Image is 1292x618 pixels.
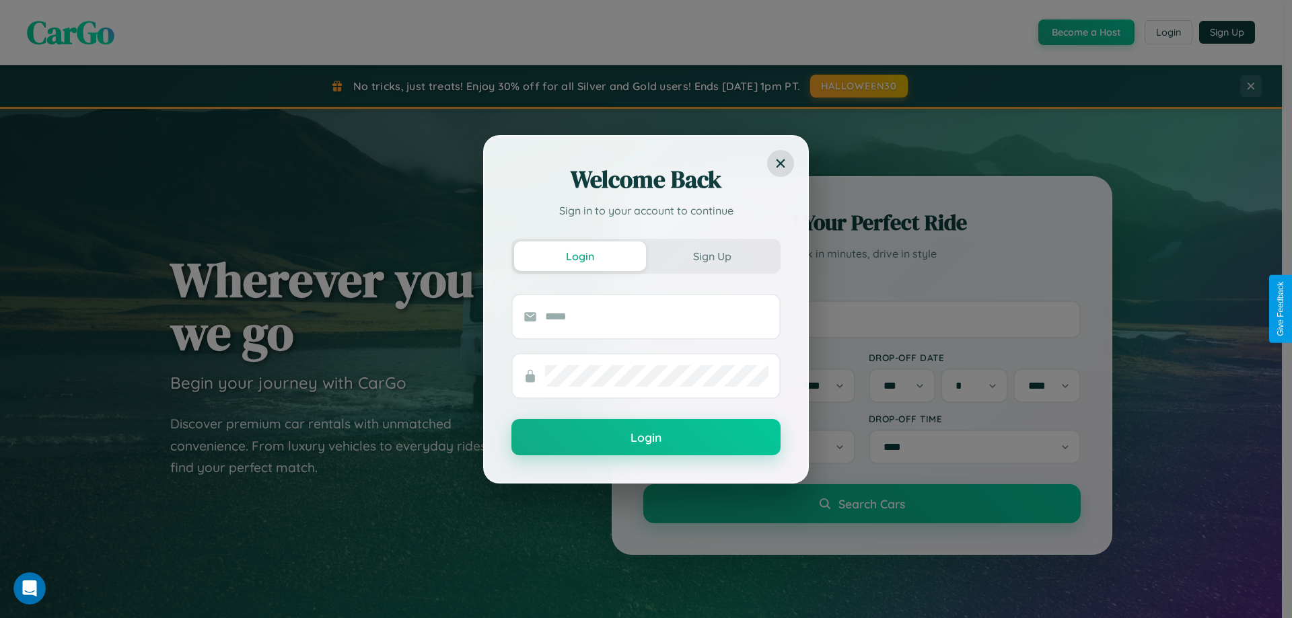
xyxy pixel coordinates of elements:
[646,241,778,271] button: Sign Up
[1276,282,1285,336] div: Give Feedback
[511,419,781,455] button: Login
[514,241,646,271] button: Login
[13,572,46,605] iframe: Intercom live chat
[511,202,781,219] p: Sign in to your account to continue
[511,163,781,196] h2: Welcome Back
